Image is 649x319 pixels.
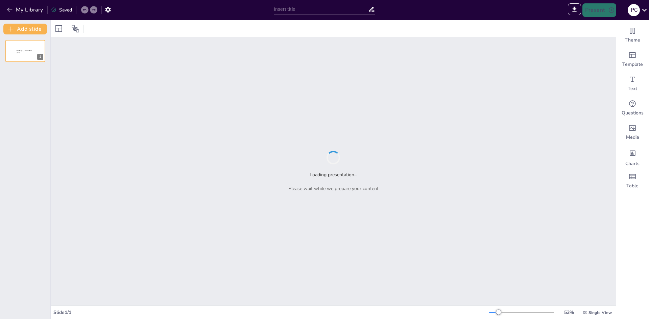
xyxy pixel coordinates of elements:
[626,134,639,141] span: Media
[568,3,581,17] span: Export to PowerPoint
[628,4,640,16] div: p c
[3,24,47,34] button: Add slide
[53,309,489,316] div: Slide 1 / 1
[561,309,577,316] div: 53 %
[616,72,649,96] div: Add text boxes
[626,183,639,189] span: Table
[616,23,649,47] div: Change the overall theme
[625,160,640,167] span: Charts
[17,50,32,54] span: Sendsteps presentation editor
[51,6,72,14] div: Saved
[628,3,640,17] button: p c
[616,47,649,72] div: Add ready made slides
[37,54,43,60] div: 1
[310,171,357,178] h2: Loading presentation...
[622,110,644,116] span: Questions
[625,37,640,44] span: Theme
[622,61,643,68] span: Template
[616,120,649,144] div: Add images, graphics, shapes or video
[5,40,45,62] div: 1
[616,96,649,120] div: Get real-time input from your audience
[616,169,649,193] div: Add a table
[582,3,616,17] button: Present
[628,85,637,92] span: Text
[616,144,649,169] div: Add charts and graphs
[5,4,46,15] button: My Library
[288,185,379,192] p: Please wait while we prepare your content
[71,25,79,33] span: Position
[588,310,612,316] span: Single View
[53,23,64,34] div: Layout
[274,4,368,14] input: Insert title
